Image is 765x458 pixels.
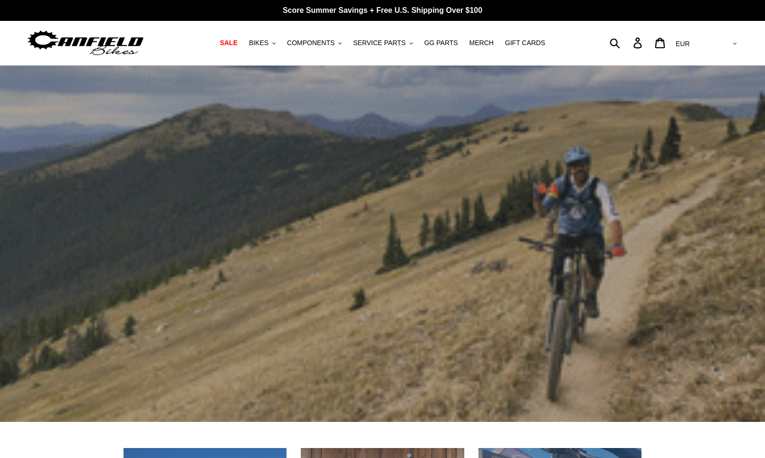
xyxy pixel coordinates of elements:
[220,39,238,47] span: SALE
[469,39,494,47] span: MERCH
[215,37,242,49] a: SALE
[420,37,463,49] a: GG PARTS
[244,37,280,49] button: BIKES
[26,28,145,58] img: Canfield Bikes
[348,37,417,49] button: SERVICE PARTS
[287,39,335,47] span: COMPONENTS
[249,39,268,47] span: BIKES
[505,39,545,47] span: GIFT CARDS
[353,39,405,47] span: SERVICE PARTS
[282,37,346,49] button: COMPONENTS
[424,39,458,47] span: GG PARTS
[615,32,639,53] input: Search
[500,37,550,49] a: GIFT CARDS
[465,37,498,49] a: MERCH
